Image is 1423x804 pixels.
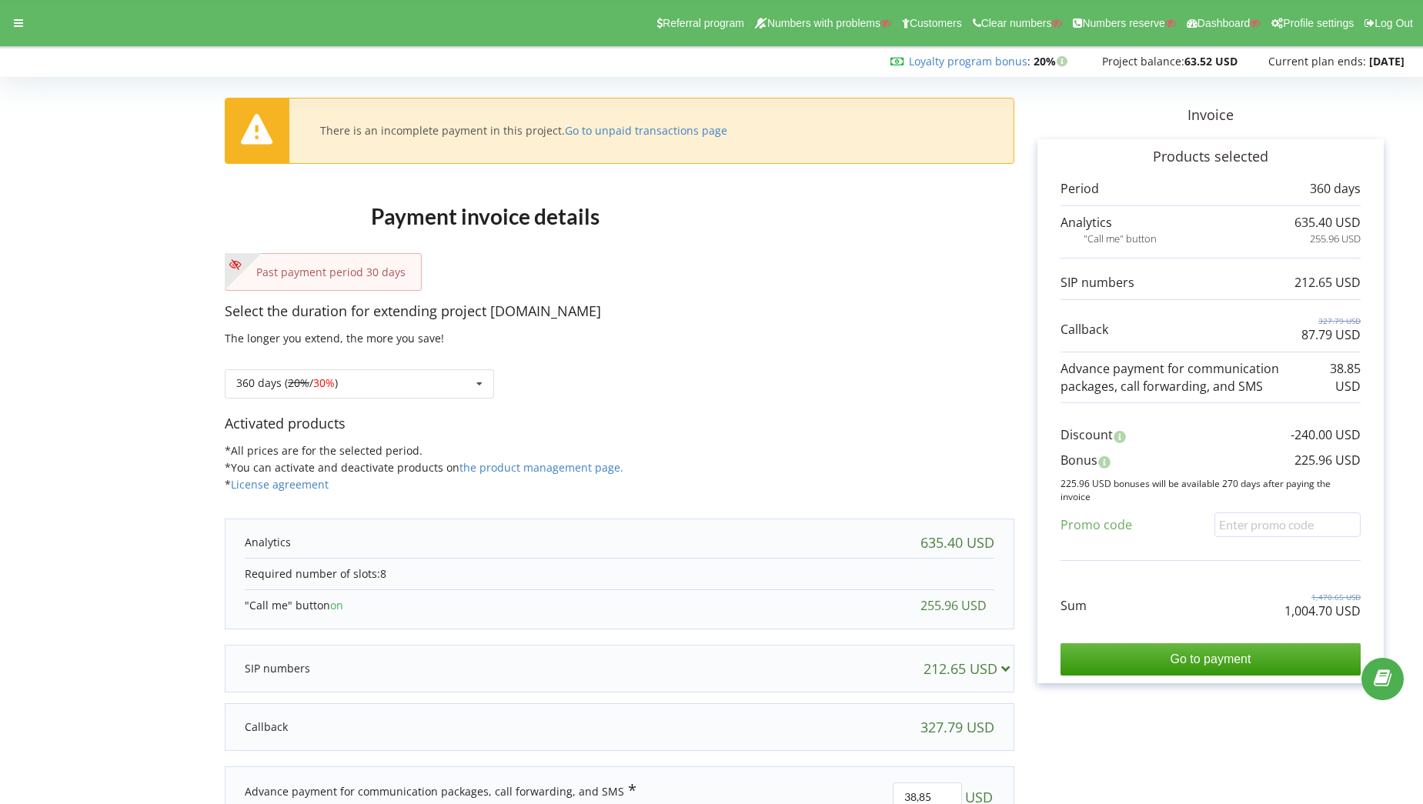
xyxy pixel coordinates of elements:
p: Bonus [1061,452,1097,469]
p: Select the duration for extending project [DOMAIN_NAME] [225,302,1014,322]
p: "Call me" button [245,598,343,613]
p: 225.96 USD bonuses will be available 270 days after paying the invoice [1061,477,1361,503]
p: SIP numbers [245,661,310,676]
p: 255.96 USD [1310,232,1361,246]
p: 327.79 USD [1301,315,1361,326]
p: SIP numbers [1061,274,1134,292]
p: Analytics [245,535,291,550]
s: 20% [288,375,309,390]
a: Go to unpaid transactions page [565,123,727,138]
p: 87.79 USD [1301,326,1361,344]
input: Go to payment [1061,643,1361,676]
span: Numbers reserve [1082,17,1164,29]
p: -240.00 USD [1291,426,1361,444]
span: *You can activate and deactivate products on [225,460,623,475]
p: 360 days [1310,180,1361,198]
p: Callback [1061,321,1108,339]
span: Log Out [1375,17,1413,29]
div: Advance payment for communication packages, call forwarding, and SMS [245,782,636,799]
p: 635.40 USD [1294,214,1361,232]
p: 225.96 USD [1294,452,1361,469]
a: License agreement [231,477,329,492]
span: Project balance: [1102,54,1184,68]
div: 635.40 USD [920,535,994,550]
span: : [909,54,1031,68]
a: Loyalty program bonus [909,54,1027,68]
strong: [DATE] [1369,54,1405,68]
div: 212.65 USD [924,661,1017,676]
p: Advance payment for communication packages, call forwarding, and SMS [1061,360,1324,395]
strong: 63.52 USD [1184,54,1238,68]
input: Enter promo code [1214,512,1361,536]
p: Promo code [1061,516,1132,534]
p: Required number of slots: [245,566,994,582]
span: Clear numbers [981,17,1052,29]
span: *All prices are for the selected period. [225,443,423,458]
span: The longer you extend, the more you save! [225,331,444,345]
p: Sum [1061,597,1087,615]
p: 1,004.70 USD [1284,602,1361,620]
h1: Payment invoice details [225,179,746,253]
span: Customers [910,17,962,29]
p: 212.65 USD [1294,274,1361,292]
p: Invoice [1014,105,1407,125]
p: Period [1061,180,1099,198]
a: the product management page. [459,460,623,475]
span: 8 [380,566,386,581]
span: Dashboard [1198,17,1251,29]
p: Past payment period 30 days [241,265,406,280]
p: "Call me" button [1084,232,1157,246]
span: Current plan ends: [1268,54,1366,68]
p: Products selected [1061,147,1361,167]
div: There is an incomplete payment in this project. [320,124,727,138]
p: Analytics [1061,214,1112,232]
span: Profile settings [1283,17,1354,29]
p: Discount [1061,426,1113,444]
div: 360 days ( / ) [236,378,338,389]
div: 255.96 USD [920,598,987,613]
span: on [330,598,343,612]
p: 1,470.65 USD [1284,592,1361,602]
span: Referral program [663,17,744,29]
p: Callback [245,719,288,735]
div: 327.79 USD [920,719,994,735]
p: 38.85 USD [1324,360,1361,395]
span: Numbers with problems [767,17,880,29]
span: 30% [313,375,335,390]
strong: 20% [1034,54,1071,68]
p: Activated products [225,414,1014,434]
